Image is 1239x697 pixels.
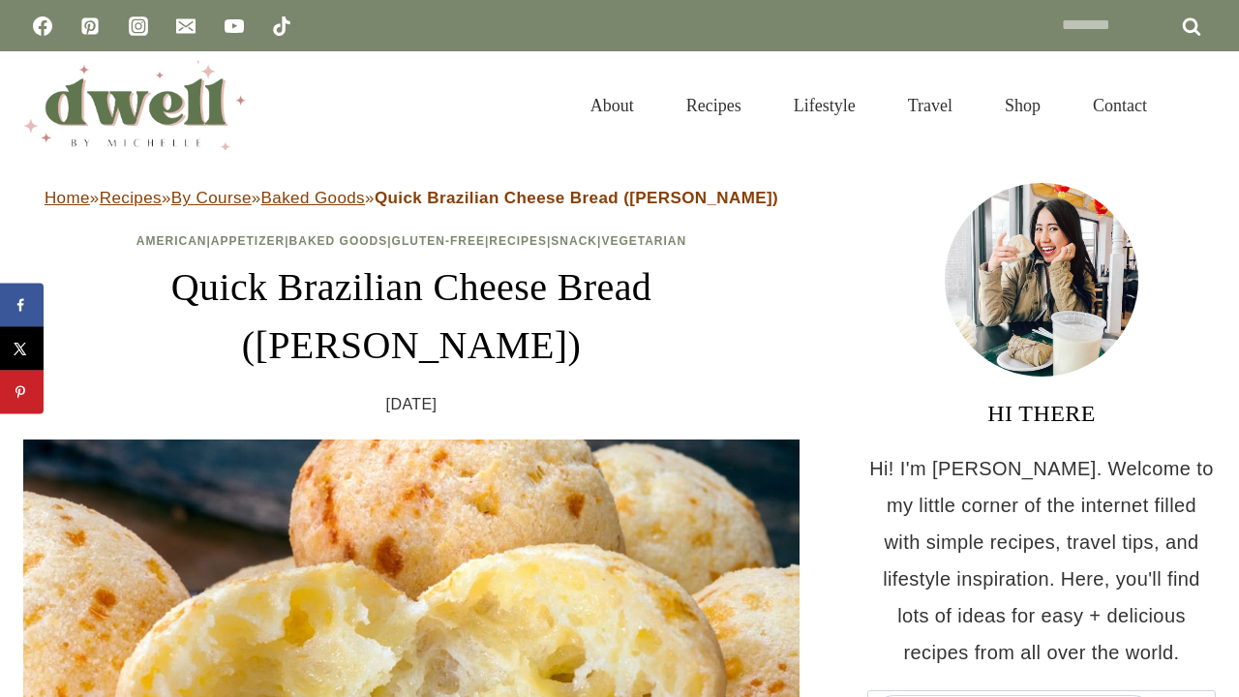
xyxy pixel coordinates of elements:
[166,7,205,45] a: Email
[768,72,882,139] a: Lifestyle
[551,234,597,248] a: Snack
[564,72,660,139] a: About
[71,7,109,45] a: Pinterest
[489,234,547,248] a: Recipes
[289,234,388,248] a: Baked Goods
[882,72,979,139] a: Travel
[45,189,90,207] a: Home
[23,61,246,150] img: DWELL by michelle
[45,189,778,207] span: » » » »
[23,7,62,45] a: Facebook
[601,234,686,248] a: Vegetarian
[215,7,254,45] a: YouTube
[375,189,778,207] strong: Quick Brazilian Cheese Bread ([PERSON_NAME])
[386,390,438,419] time: [DATE]
[211,234,285,248] a: Appetizer
[867,396,1216,431] h3: HI THERE
[979,72,1067,139] a: Shop
[136,234,686,248] span: | | | | | |
[136,234,207,248] a: American
[392,234,485,248] a: Gluten-Free
[119,7,158,45] a: Instagram
[262,7,301,45] a: TikTok
[660,72,768,139] a: Recipes
[261,189,365,207] a: Baked Goods
[564,72,1173,139] nav: Primary Navigation
[100,189,162,207] a: Recipes
[23,258,800,375] h1: Quick Brazilian Cheese Bread ([PERSON_NAME])
[1183,89,1216,122] button: View Search Form
[171,189,252,207] a: By Course
[1067,72,1173,139] a: Contact
[867,450,1216,671] p: Hi! I'm [PERSON_NAME]. Welcome to my little corner of the internet filled with simple recipes, tr...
